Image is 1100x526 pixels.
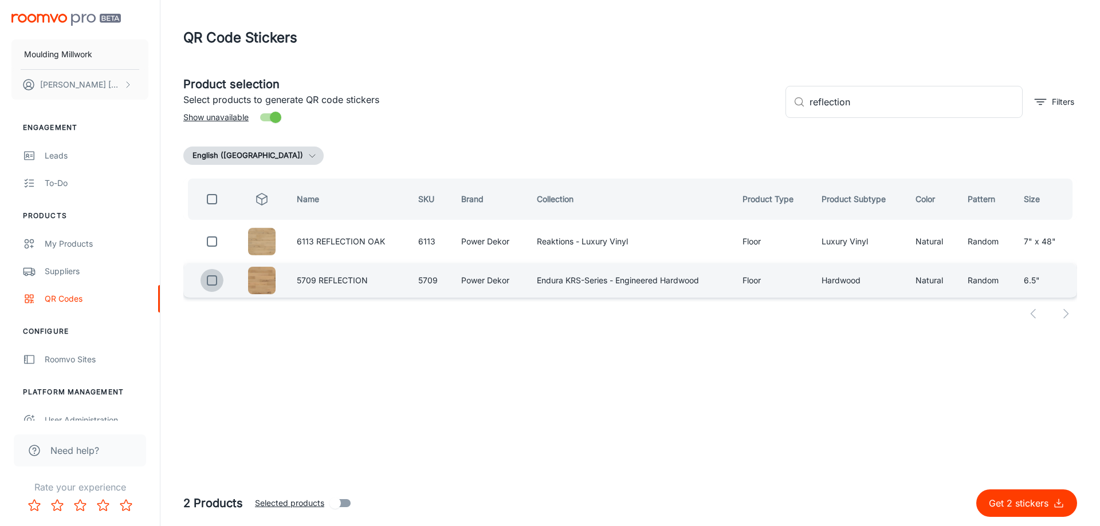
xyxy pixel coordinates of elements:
[1015,263,1077,298] td: 6.5"
[24,48,92,61] p: Moulding Millwork
[409,179,452,220] th: SKU
[45,292,148,305] div: QR Codes
[733,224,812,259] td: Floor
[11,14,121,26] img: Roomvo PRO Beta
[45,149,148,162] div: Leads
[452,263,528,298] td: Power Dekor
[45,353,148,366] div: Roomvo Sites
[733,263,812,298] td: Floor
[1032,93,1077,111] button: filter
[906,179,958,220] th: Color
[528,179,733,220] th: Collection
[812,224,906,259] td: Luxury Vinyl
[183,76,776,93] h5: Product selection
[11,39,148,69] button: Moulding Millwork
[1015,179,1077,220] th: Size
[288,179,409,220] th: Name
[45,238,148,250] div: My Products
[183,147,324,165] button: English ([GEOGRAPHIC_DATA])
[733,179,812,220] th: Product Type
[1052,96,1074,108] p: Filters
[40,78,121,91] p: [PERSON_NAME] [PERSON_NAME]
[906,224,958,259] td: Natural
[45,265,148,278] div: Suppliers
[288,263,409,298] td: 5709 REFLECTION
[409,224,452,259] td: 6113
[528,263,733,298] td: Endura KRS-Series - Engineered Hardwood
[45,177,148,189] div: To-do
[11,70,148,100] button: [PERSON_NAME] [PERSON_NAME]
[906,263,958,298] td: Natural
[183,111,249,124] span: Show unavailable
[409,263,452,298] td: 5709
[452,179,528,220] th: Brand
[958,263,1015,298] td: Random
[183,93,776,106] p: Select products to generate QR code stickers
[528,224,733,259] td: Reaktions - Luxury Vinyl
[288,224,409,259] td: 6113 REFLECTION OAK
[1015,224,1077,259] td: 7" x 48"
[812,263,906,298] td: Hardwood
[958,224,1015,259] td: Random
[183,27,297,48] h1: QR Code Stickers
[452,224,528,259] td: Power Dekor
[958,179,1015,220] th: Pattern
[812,179,906,220] th: Product Subtype
[810,86,1023,118] input: Search by SKU, brand, collection...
